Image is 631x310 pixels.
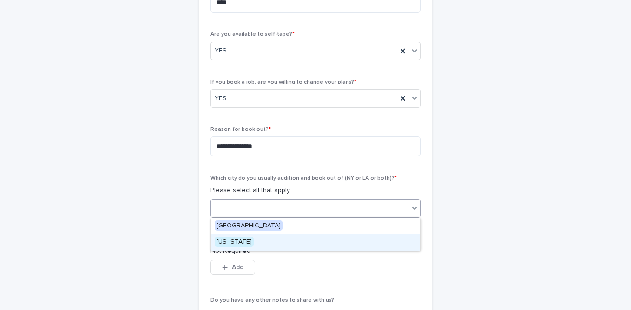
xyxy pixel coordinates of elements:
[215,220,283,231] span: [GEOGRAPHIC_DATA]
[211,234,420,251] div: New York
[215,94,227,103] span: YES
[210,186,421,195] p: Please select all that apply.
[211,218,420,234] div: Los Angeles
[232,264,243,271] span: Add
[210,79,356,85] span: If you book a job, are you willing to change your plans?
[210,32,295,37] span: Are you available to self-tape?
[215,237,254,247] span: [US_STATE]
[210,246,421,256] p: Not Required
[210,127,271,132] span: Reason for book out?
[210,297,334,303] span: Do you have any other notes to share with us?
[210,175,397,181] span: Which city do you usually audition and book out of (NY or LA or both)?
[215,46,227,56] span: YES
[210,260,255,275] button: Add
